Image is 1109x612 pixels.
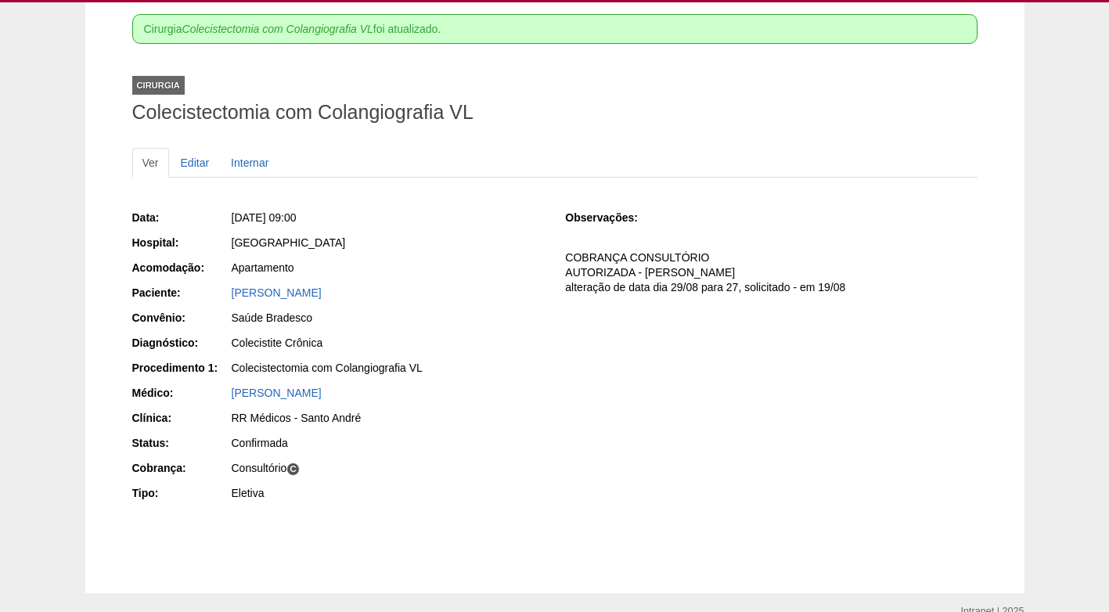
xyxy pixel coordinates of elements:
div: Observações: [565,210,663,225]
div: Cirurgia [132,76,185,95]
div: Consultório [232,460,544,476]
div: Colecistectomia com Colangiografia VL [232,360,544,376]
a: Ver [132,148,169,178]
div: Procedimento 1: [132,360,230,376]
a: Internar [221,148,279,178]
div: Clínica: [132,410,230,426]
div: Colecistite Crônica [232,335,544,351]
div: Médico: [132,385,230,401]
div: Diagnóstico: [132,335,230,351]
div: Cirurgia foi atualizado. [132,14,978,44]
a: [PERSON_NAME] [232,286,322,299]
div: Saúde Bradesco [232,310,544,326]
div: RR Médicos - Santo André [232,410,544,426]
div: Cobrança: [132,460,230,476]
div: Apartamento [232,260,544,275]
div: [GEOGRAPHIC_DATA] [232,235,544,250]
span: [DATE] 09:00 [232,211,297,224]
div: Eletiva [232,485,544,501]
div: Convênio: [132,310,230,326]
a: [PERSON_NAME] [232,387,322,399]
div: Status: [132,435,230,451]
a: Editar [171,148,220,178]
div: Confirmada [232,435,544,451]
div: Data: [132,210,230,225]
div: Hospital: [132,235,230,250]
h1: Colecistectomia com Colangiografia VL [132,103,978,122]
span: C [286,463,300,476]
em: Colecistectomia com Colangiografia VL [182,23,373,35]
div: Acomodação: [132,260,230,275]
div: Paciente: [132,285,230,301]
div: Tipo: [132,485,230,501]
p: COBRANÇA CONSULTÓRIO AUTORIZADA - [PERSON_NAME] alteração de data dia 29/08 para 27, solicitado -... [565,250,977,295]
